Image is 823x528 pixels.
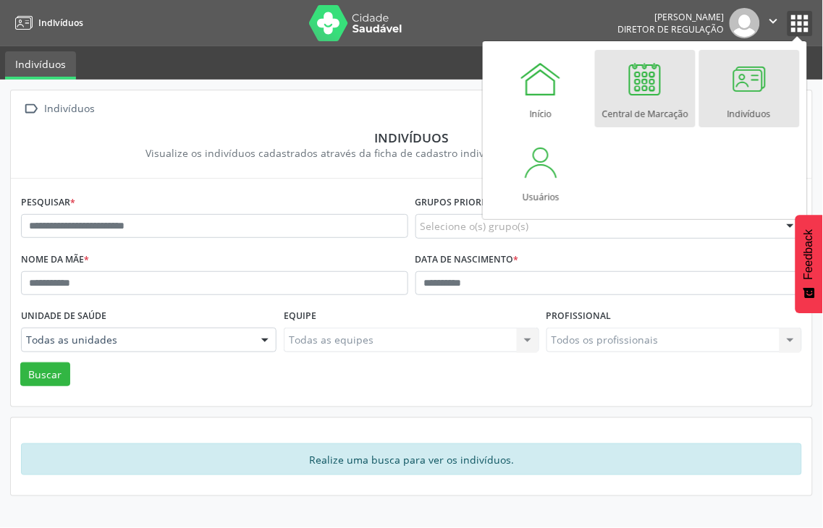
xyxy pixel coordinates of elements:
[788,11,813,36] button: apps
[730,8,760,38] img: img
[595,50,696,127] a: Central de Marcação
[21,192,75,214] label: Pesquisar
[20,362,70,387] button: Buscar
[546,305,612,328] label: Profissional
[618,11,725,23] div: [PERSON_NAME]
[5,51,76,80] a: Indivíduos
[618,23,725,35] span: Diretor de regulação
[421,218,529,234] span: Selecione o(s) grupo(s)
[31,129,792,145] div: Indivíduos
[803,229,816,280] span: Feedback
[42,98,98,119] div: Indivíduos
[21,249,89,271] label: Nome da mãe
[491,50,591,127] a: Início
[31,145,792,161] div: Visualize os indivíduos cadastrados através da ficha de cadastro individual (CDS).
[760,8,788,38] button: 
[26,333,247,347] span: Todas as unidades
[38,17,83,29] span: Indivíduos
[491,133,591,210] a: Usuários
[415,192,517,214] label: Grupos prioritários
[21,443,802,475] div: Realize uma busca para ver os indivíduos.
[415,249,519,271] label: Data de nascimento
[21,98,42,119] i: 
[795,215,823,313] button: Feedback - Mostrar pesquisa
[21,305,106,328] label: Unidade de saúde
[766,13,782,29] i: 
[10,11,83,35] a: Indivíduos
[21,98,98,119] a:  Indivíduos
[284,305,316,328] label: Equipe
[699,50,800,127] a: Indivíduos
